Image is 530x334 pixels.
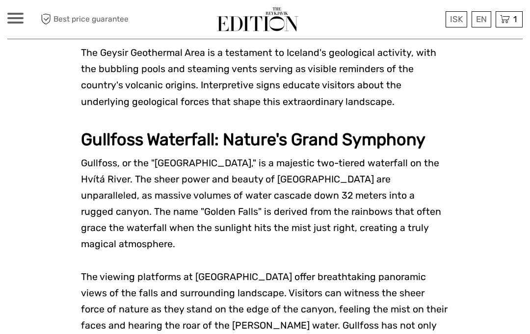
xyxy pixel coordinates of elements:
[81,129,425,150] strong: Gullfoss Waterfall: Nature's Grand Symphony
[512,14,518,24] span: 1
[217,7,298,31] img: The Reykjavík Edition
[14,17,111,25] p: We're away right now. Please check back later!
[472,11,491,27] div: EN
[450,14,463,24] span: ISK
[113,15,125,27] button: Open LiveChat chat widget
[38,11,136,27] span: Best price guarantee
[81,157,441,250] span: Gullfoss, or the "[GEOGRAPHIC_DATA]," is a majestic two-tiered waterfall on the Hvítá River. The ...
[81,47,436,107] span: The Geysir Geothermal Area is a testament to Iceland's geological activity, with the bubbling poo...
